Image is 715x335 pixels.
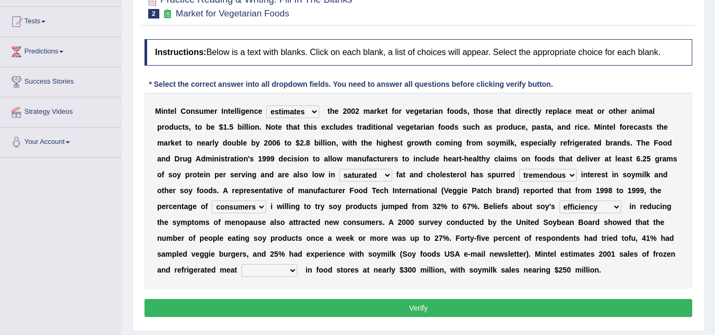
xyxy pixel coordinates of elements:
b: a [417,123,421,131]
b: 0 [347,107,351,115]
b: s [396,139,401,147]
b: a [387,123,391,131]
b: n [223,107,228,115]
b: o [227,139,232,147]
b: f [620,123,622,131]
b: f [466,139,469,147]
b: g [383,139,388,147]
b: t [275,123,278,131]
b: t [424,139,427,147]
b: a [425,107,429,115]
a: Predictions [1,37,121,64]
b: a [293,123,297,131]
b: g [405,123,410,131]
b: i [325,139,327,147]
b: o [287,139,292,147]
b: d [515,107,520,115]
b: t [328,107,330,115]
b: t [591,107,593,115]
a: Success Stories [1,67,121,94]
b: i [319,139,321,147]
b: t [497,107,500,115]
b: a [484,123,488,131]
b: M [594,123,600,131]
b: l [237,107,239,115]
b: e [410,123,414,131]
b: v [406,107,410,115]
b: d [450,123,455,131]
b: y [214,139,219,147]
b: e [278,123,282,131]
a: Your Account [1,128,121,154]
b: , [526,123,528,131]
b: t [646,123,649,131]
b: d [340,123,345,131]
b: u [232,139,237,147]
b: e [211,123,215,131]
b: i [242,123,244,131]
b: n [255,123,259,131]
b: t [361,139,364,147]
b: n [636,107,640,115]
b: o [165,123,169,131]
b: . [259,123,261,131]
a: Strategy Videos [1,97,121,124]
b: h [306,123,311,131]
small: Market for Vegetarian Foods [176,8,289,19]
b: i [239,107,241,115]
b: t [195,123,198,131]
b: n [197,139,202,147]
b: c [436,139,440,147]
b: c [563,107,567,115]
b: e [489,107,493,115]
b: m [157,139,164,147]
b: i [348,139,350,147]
b: e [620,107,625,115]
b: o [454,107,459,115]
b: e [584,123,588,131]
b: p [496,123,501,131]
b: i [520,107,522,115]
b: 2 [300,139,304,147]
b: M [155,107,161,115]
b: e [401,123,405,131]
b: 2 [264,139,268,147]
b: h [659,123,664,131]
b: . [227,123,229,131]
b: i [640,107,642,115]
b: o [197,123,202,131]
b: a [363,123,367,131]
b: e [567,107,572,115]
b: b [206,123,211,131]
b: r [625,107,627,115]
b: f [392,107,394,115]
b: r [210,139,212,147]
b: o [481,107,485,115]
b: i [432,107,435,115]
b: l [212,139,214,147]
b: c [178,123,183,131]
b: r [359,123,362,131]
b: s [349,123,353,131]
b: g [458,139,463,147]
b: i [161,107,164,115]
b: r [399,107,402,115]
b: h [475,123,480,131]
b: i [451,139,453,147]
b: o [394,107,399,115]
b: a [205,139,210,147]
b: s [540,123,545,131]
b: d [367,123,372,131]
b: , [551,123,553,131]
b: u [467,123,472,131]
b: o [445,123,450,131]
b: e [321,123,325,131]
b: l [175,107,177,115]
b: 6 [276,139,280,147]
b: r [421,123,423,131]
b: t [607,123,610,131]
b: r [522,107,524,115]
b: s [488,123,492,131]
b: e [201,139,205,147]
b: t [509,107,511,115]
